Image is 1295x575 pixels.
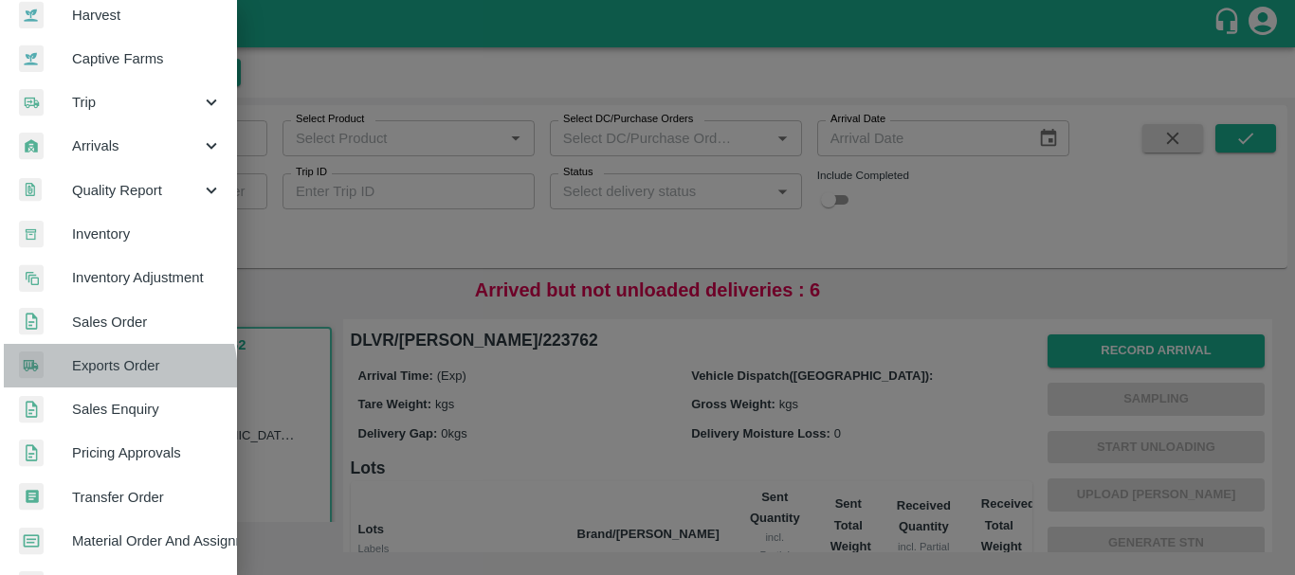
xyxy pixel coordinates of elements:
[19,178,42,202] img: qualityReport
[72,92,201,113] span: Trip
[72,355,222,376] span: Exports Order
[72,135,201,156] span: Arrivals
[19,133,44,160] img: whArrival
[19,528,44,555] img: centralMaterial
[72,48,222,69] span: Captive Farms
[19,264,44,292] img: inventory
[72,487,222,508] span: Transfer Order
[19,1,44,29] img: harvest
[72,224,222,244] span: Inventory
[19,308,44,335] img: sales
[19,89,44,117] img: delivery
[72,399,222,420] span: Sales Enquiry
[72,530,222,551] span: Material Order And Assignment
[19,483,44,511] img: whTransfer
[19,221,44,248] img: whInventory
[19,440,44,467] img: sales
[19,396,44,423] img: sales
[19,45,44,73] img: harvest
[72,5,222,26] span: Harvest
[19,351,44,379] img: shipments
[72,180,201,201] span: Quality Report
[72,442,222,463] span: Pricing Approvals
[72,267,222,288] span: Inventory Adjustment
[72,312,222,332] span: Sales Order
